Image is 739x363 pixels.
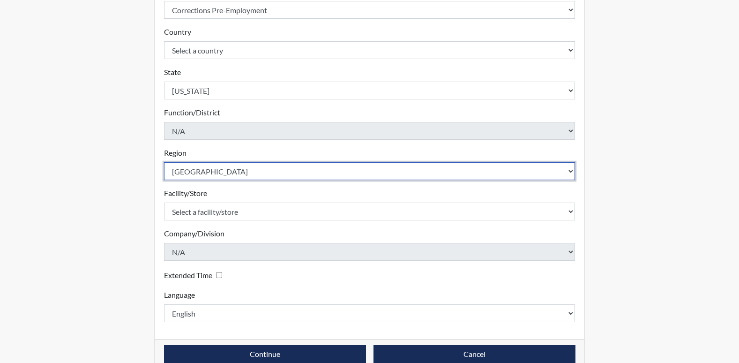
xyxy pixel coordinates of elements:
[164,147,187,159] label: Region
[164,107,220,118] label: Function/District
[164,268,226,282] div: Checking this box will provide the interviewee with an accomodation of extra time to answer each ...
[164,26,191,38] label: Country
[164,67,181,78] label: State
[164,188,207,199] label: Facility/Store
[164,289,195,301] label: Language
[164,270,212,281] label: Extended Time
[164,228,224,239] label: Company/Division
[373,345,575,363] button: Cancel
[164,345,366,363] button: Continue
